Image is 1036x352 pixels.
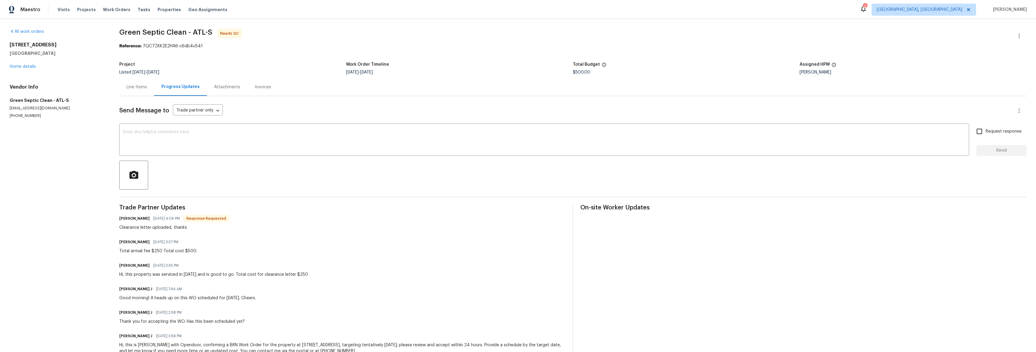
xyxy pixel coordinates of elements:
span: Response Requested [184,215,229,222]
span: [DATE] 2:58 PM [156,310,182,316]
span: The total cost of line items that have been proposed by Opendoor. This sum includes line items th... [602,62,607,70]
span: - [133,70,159,74]
p: [PHONE_NUMBER] [10,113,105,118]
span: Work Orders [103,7,130,13]
h4: Vendor Info [10,84,105,90]
h6: [PERSON_NAME] J [119,333,152,339]
div: Invoices [255,84,271,90]
span: $500.00 [573,70,590,74]
a: Home details [10,64,36,69]
span: [DATE] 3:55 PM [153,262,179,269]
span: [DATE] [147,70,159,74]
h5: Project [119,62,135,67]
div: Hi, this property was serviced in [DATE] and is good to go. Total cost for clearance letter $250 [119,272,308,278]
span: Listed [119,70,159,74]
a: All work orders [10,30,44,34]
span: Projects [77,7,96,13]
span: Green Septic Clean - ATL-S [119,29,212,36]
span: [GEOGRAPHIC_DATA], [GEOGRAPHIC_DATA] [877,7,962,13]
span: Visits [58,7,70,13]
span: Needs QC [220,30,241,36]
h6: [PERSON_NAME] [119,262,150,269]
span: [DATE] 7:44 AM [156,286,182,292]
span: Send Message to [119,108,169,114]
h5: Green Septic Clean - ATL-S [10,97,105,103]
h5: [GEOGRAPHIC_DATA] [10,50,105,56]
div: Total arrival fee $250 Total cost $500. [119,248,197,254]
span: The hpm assigned to this work order. [832,62,836,70]
div: 2 [863,4,867,10]
span: Tasks [138,8,150,12]
span: Maestro [20,7,40,13]
span: [PERSON_NAME] [991,7,1027,13]
span: [DATE] 3:57 PM [153,239,178,245]
span: Properties [158,7,181,13]
p: [EMAIL_ADDRESS][DOMAIN_NAME] [10,106,105,111]
div: 7QC7ZKK2E2HA6-c6db4c541 [119,43,1026,49]
span: [DATE] [346,70,359,74]
span: [DATE] 3:59 PM [156,333,182,339]
span: Request response [986,128,1022,135]
div: Good morning! A heads up on this WO scheduled for [DATE]. Cheers. [119,295,256,301]
h5: Assigned HPM [800,62,830,67]
div: Progress Updates [161,84,200,90]
h6: [PERSON_NAME] [119,215,150,222]
div: [PERSON_NAME] [800,70,1026,74]
span: - [346,70,373,74]
div: Trade partner only [173,106,223,116]
span: [DATE] [360,70,373,74]
div: Line Items [126,84,147,90]
div: Clearance letter uploaded, thanks [119,225,229,231]
span: Trade Partner Updates [119,205,565,211]
div: Thank you for accepting the WO. Has this been scheduled yet? [119,319,245,325]
h6: [PERSON_NAME] J [119,310,152,316]
h5: Work Order Timeline [346,62,389,67]
h6: [PERSON_NAME] [119,239,150,245]
span: [DATE] 4:06 PM [153,215,180,222]
div: Attachments [214,84,240,90]
b: Reference: [119,44,142,48]
span: On-site Worker Updates [580,205,1026,211]
span: Geo Assignments [188,7,227,13]
span: [DATE] [133,70,145,74]
h5: Total Budget [573,62,600,67]
h6: [PERSON_NAME] J [119,286,152,292]
h2: [STREET_ADDRESS] [10,42,105,48]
